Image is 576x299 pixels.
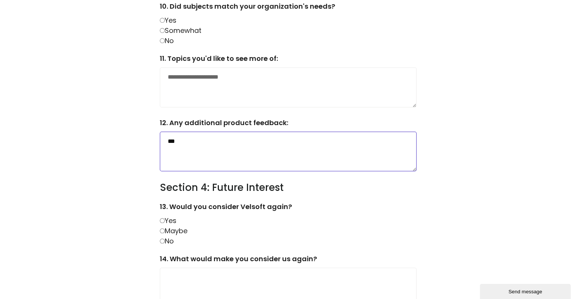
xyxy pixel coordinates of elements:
input: No [160,38,165,43]
label: 11. Topics you'd like to see more of: [160,53,417,67]
label: 10. Did subjects match your organization's needs? [160,1,417,15]
h3: Section 4: Future Interest [160,181,417,194]
label: Yes [160,15,176,25]
input: Somewhat [160,28,165,33]
label: 13. Would you consider Velsoft again? [160,201,417,215]
label: Maybe [160,226,187,235]
input: Yes [160,18,165,23]
label: 14. What would make you consider us again? [160,254,417,268]
input: No [160,239,165,243]
label: 12. Any additional product feedback: [160,118,417,132]
label: Yes [160,216,176,225]
iframe: chat widget [480,282,572,299]
label: No [160,36,174,45]
label: No [160,236,174,246]
input: Yes [160,218,165,223]
input: Maybe [160,228,165,233]
label: Somewhat [160,26,201,35]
